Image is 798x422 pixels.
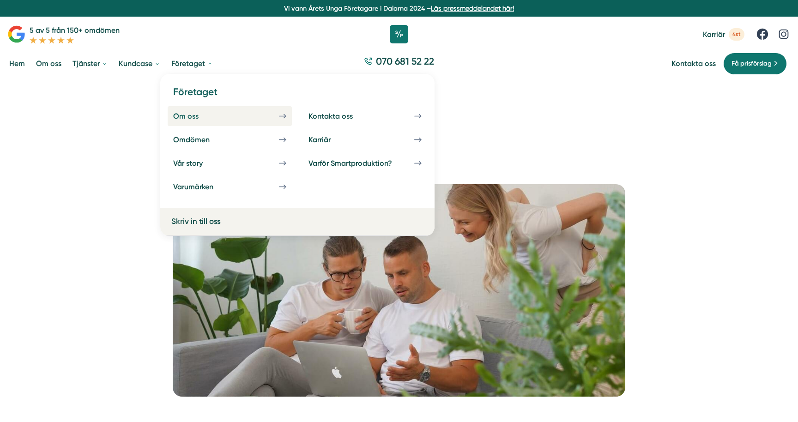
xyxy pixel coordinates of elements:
a: Karriär [303,130,427,150]
a: Kontakta oss [671,59,716,68]
a: Karriär 4st [703,28,744,41]
a: Företaget [169,52,215,75]
div: Omdömen [173,135,232,144]
p: 5 av 5 från 150+ omdömen [30,24,120,36]
div: Varumärken [173,182,236,191]
a: Kundcase [117,52,162,75]
a: Kontakta oss [303,106,427,126]
span: 070 681 52 22 [376,54,434,68]
span: Karriär [703,30,725,39]
a: Hem [7,52,27,75]
a: Skriv in till oss [171,215,294,228]
div: Vår story [173,159,225,168]
div: Varför Smartproduktion? [308,159,414,168]
p: Vi vann Årets Unga Företagare i Dalarna 2024 – [4,4,794,13]
span: Få prisförslag [731,59,772,69]
span: 4st [729,28,744,41]
a: Om oss [168,106,292,126]
div: Karriär [308,135,353,144]
a: 070 681 52 22 [360,54,438,72]
h4: Företaget [168,85,427,106]
div: Om oss [173,112,221,121]
a: Läs pressmeddelandet här! [431,5,514,12]
a: Om oss [34,52,63,75]
img: Smartproduktion, [173,184,625,397]
a: Vår story [168,153,292,173]
a: Omdömen [168,130,292,150]
a: Varumärken [168,177,292,197]
a: Få prisförslag [723,53,787,75]
div: Kontakta oss [308,112,375,121]
a: Tjänster [71,52,109,75]
a: Varför Smartproduktion? [303,153,427,173]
